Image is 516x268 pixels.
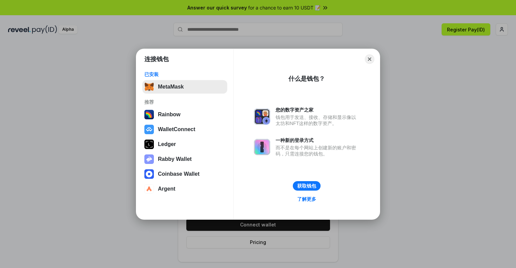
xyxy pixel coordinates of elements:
div: 了解更多 [297,196,316,202]
img: svg+xml,%3Csvg%20xmlns%3D%22http%3A%2F%2Fwww.w3.org%2F2000%2Fsvg%22%20fill%3D%22none%22%20viewBox... [254,108,270,125]
button: Rabby Wallet [142,152,227,166]
div: Argent [158,186,175,192]
div: Rainbow [158,112,181,118]
div: MetaMask [158,84,184,90]
div: Rabby Wallet [158,156,192,162]
h1: 连接钱包 [144,55,169,63]
div: 一种新的登录方式 [276,137,359,143]
img: svg+xml,%3Csvg%20width%3D%22120%22%20height%3D%22120%22%20viewBox%3D%220%200%20120%20120%22%20fil... [144,110,154,119]
button: Ledger [142,138,227,151]
button: Rainbow [142,108,227,121]
img: svg+xml,%3Csvg%20width%3D%2228%22%20height%3D%2228%22%20viewBox%3D%220%200%2028%2028%22%20fill%3D... [144,125,154,134]
button: 获取钱包 [293,181,321,191]
img: svg+xml,%3Csvg%20xmlns%3D%22http%3A%2F%2Fwww.w3.org%2F2000%2Fsvg%22%20fill%3D%22none%22%20viewBox... [144,154,154,164]
button: MetaMask [142,80,227,94]
img: svg+xml,%3Csvg%20width%3D%2228%22%20height%3D%2228%22%20viewBox%3D%220%200%2028%2028%22%20fill%3D... [144,184,154,194]
button: Argent [142,182,227,196]
div: 您的数字资产之家 [276,107,359,113]
button: Close [365,54,374,64]
button: WalletConnect [142,123,227,136]
div: WalletConnect [158,126,195,132]
img: svg+xml,%3Csvg%20width%3D%2228%22%20height%3D%2228%22%20viewBox%3D%220%200%2028%2028%22%20fill%3D... [144,169,154,179]
div: 推荐 [144,99,225,105]
div: 钱包用于发送、接收、存储和显示像以太坊和NFT这样的数字资产。 [276,114,359,126]
div: 获取钱包 [297,183,316,189]
div: Ledger [158,141,176,147]
a: 了解更多 [293,195,320,203]
img: svg+xml,%3Csvg%20xmlns%3D%22http%3A%2F%2Fwww.w3.org%2F2000%2Fsvg%22%20width%3D%2228%22%20height%3... [144,140,154,149]
img: svg+xml,%3Csvg%20xmlns%3D%22http%3A%2F%2Fwww.w3.org%2F2000%2Fsvg%22%20fill%3D%22none%22%20viewBox... [254,139,270,155]
div: 而不是在每个网站上创建新的账户和密码，只需连接您的钱包。 [276,145,359,157]
div: 已安装 [144,71,225,77]
img: svg+xml,%3Csvg%20fill%3D%22none%22%20height%3D%2233%22%20viewBox%3D%220%200%2035%2033%22%20width%... [144,82,154,92]
button: Coinbase Wallet [142,167,227,181]
div: 什么是钱包？ [288,75,325,83]
div: Coinbase Wallet [158,171,200,177]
